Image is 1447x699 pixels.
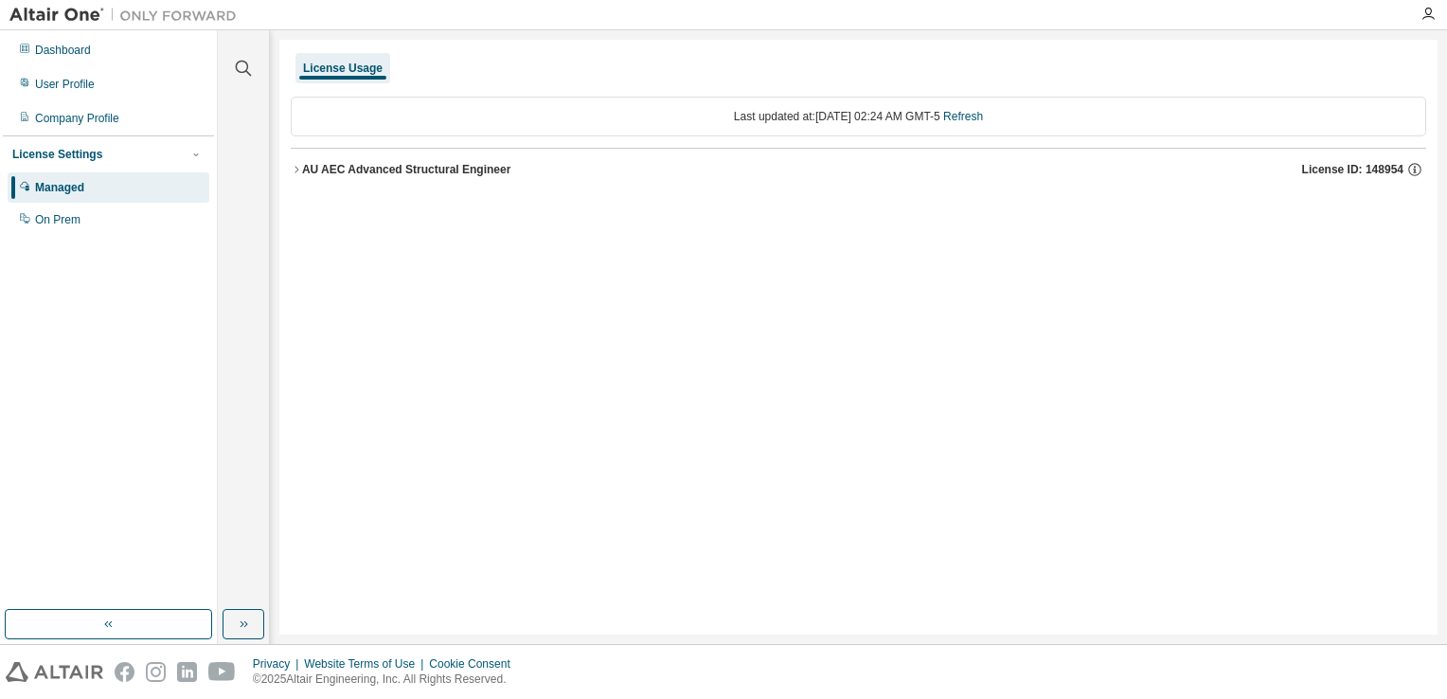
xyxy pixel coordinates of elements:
div: User Profile [35,77,95,92]
div: License Usage [303,61,383,76]
button: AU AEC Advanced Structural EngineerLicense ID: 148954 [291,149,1426,190]
img: linkedin.svg [177,662,197,682]
div: Company Profile [35,111,119,126]
div: Privacy [253,656,304,672]
div: Dashboard [35,43,91,58]
p: © 2025 Altair Engineering, Inc. All Rights Reserved. [253,672,522,688]
div: Last updated at: [DATE] 02:24 AM GMT-5 [291,97,1426,136]
img: altair_logo.svg [6,662,103,682]
img: instagram.svg [146,662,166,682]
img: Altair One [9,6,246,25]
span: License ID: 148954 [1302,162,1403,177]
a: Refresh [943,110,983,123]
div: Website Terms of Use [304,656,429,672]
div: On Prem [35,212,80,227]
div: License Settings [12,147,102,162]
div: Managed [35,180,84,195]
img: youtube.svg [208,662,236,682]
div: Cookie Consent [429,656,521,672]
img: facebook.svg [115,662,134,682]
div: AU AEC Advanced Structural Engineer [302,162,511,177]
